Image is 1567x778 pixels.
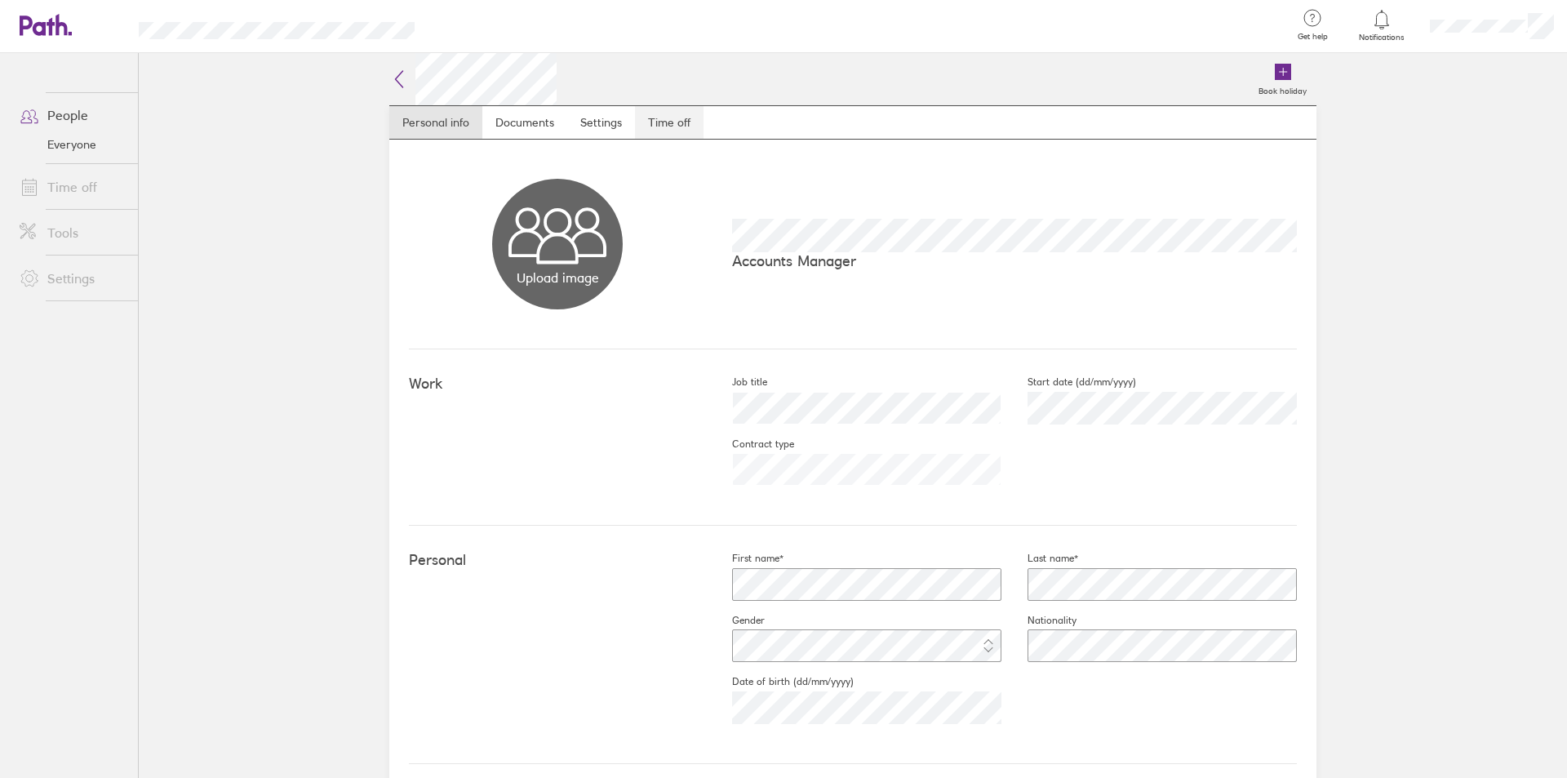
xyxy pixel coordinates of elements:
[7,262,138,295] a: Settings
[1001,376,1136,389] label: Start date (dd/mm/yyyy)
[7,131,138,158] a: Everyone
[409,552,706,569] h4: Personal
[1356,8,1409,42] a: Notifications
[706,438,794,451] label: Contract type
[706,376,767,389] label: Job title
[1001,552,1078,565] label: Last name*
[1356,33,1409,42] span: Notifications
[706,552,783,565] label: First name*
[1286,32,1339,42] span: Get help
[482,106,567,139] a: Documents
[7,99,138,131] a: People
[706,675,854,688] label: Date of birth (dd/mm/yyyy)
[1249,82,1316,96] label: Book holiday
[409,376,706,393] h4: Work
[1249,53,1316,105] a: Book holiday
[7,216,138,249] a: Tools
[732,252,1297,269] p: Accounts Manager
[706,614,765,627] label: Gender
[389,106,482,139] a: Personal info
[1001,614,1076,627] label: Nationality
[567,106,635,139] a: Settings
[635,106,704,139] a: Time off
[7,171,138,203] a: Time off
